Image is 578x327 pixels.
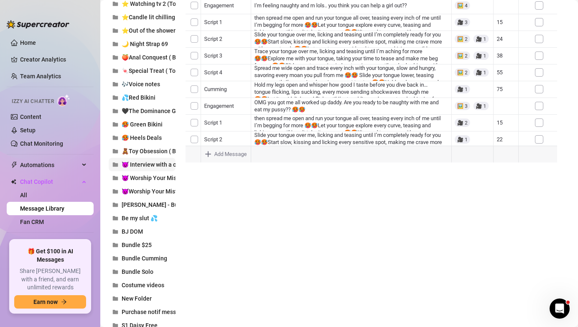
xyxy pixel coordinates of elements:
span: 🖤The Dominance Game ( Topping ) [122,108,217,114]
button: 😈 Worship Your Mistress [109,171,176,185]
button: Be my slut 💦 [109,211,176,225]
button: 🖤The Dominance Game ( Topping ) [109,104,176,118]
img: logo-BBDzfeDw.svg [7,20,69,28]
span: folder [112,95,118,100]
span: 🧸Toy Obsession ( Bottoming ) [122,148,204,154]
span: New Folder [122,295,152,302]
span: [PERSON_NAME] - Bundle $25 [122,201,201,208]
span: Automations [20,158,79,172]
span: folder [112,296,118,301]
a: Creator Analytics [20,53,87,66]
button: ⭐Out of the shower [109,24,176,37]
span: folder [112,108,118,114]
button: 🥵 Heels Deals [109,131,176,144]
span: 💦Red Bikini [122,94,155,101]
span: folder [112,28,118,33]
span: Bundle Cumming [122,255,167,262]
span: folder [112,121,118,127]
span: BJ DOM [122,228,143,235]
button: Earn nowarrow-right [14,295,86,309]
span: folder [112,202,118,208]
a: Chat Monitoring [20,140,63,147]
span: folder [112,175,118,181]
span: folder [112,14,118,20]
span: folder [112,54,118,60]
span: folder [112,41,118,47]
button: Bundle Cumming [109,252,176,265]
span: Bundle Solo [122,268,153,275]
span: ⭐Candle lit chilling ( Topping ) [122,14,205,21]
span: Bundle $25 [122,242,152,248]
button: 😈Worship Your Mistress [109,185,176,198]
span: folder [112,148,118,154]
span: 😈Worship Your Mistress [122,188,188,195]
button: 🎶Voice notes [109,77,176,91]
span: 🍬Special Treat ( Topping ) [122,67,194,74]
span: Costume videos [122,282,164,288]
span: Be my slut 💦 [122,215,158,221]
span: 🎶Voice notes [122,81,160,88]
a: Fan CRM [20,219,44,225]
span: ⭐ Watching tv 2 (Topping) [122,0,193,7]
button: Costume videos [109,278,176,292]
button: 💦Red Bikini [109,91,176,104]
span: folder [112,255,118,261]
span: 🥵 Heels Deals [122,134,162,141]
span: folder [112,282,118,288]
button: 🧸Toy Obsession ( Bottoming ) [109,144,176,158]
button: ⭐Candle lit chilling ( Topping ) [109,10,176,24]
span: folder [112,81,118,87]
span: folder [112,242,118,248]
span: folder [112,135,118,141]
button: 🌙 Night Strap 69 [109,37,176,51]
span: Chat Copilot [20,175,79,188]
a: All [20,192,27,198]
a: Message Library [20,205,64,212]
span: 🎁 Get $100 in AI Messages [14,247,86,264]
span: thunderbolt [11,162,18,168]
span: 😈 Interview with a creator [122,161,192,168]
span: Earn now [33,299,58,305]
span: arrow-right [61,299,67,305]
span: folder [112,162,118,167]
span: Share [PERSON_NAME] with a friend, and earn unlimited rewards [14,267,86,292]
button: Bundle Solo [109,265,176,278]
button: 🥵 Green Bikini [109,118,176,131]
button: 🍬Special Treat ( Topping ) [109,64,176,77]
span: folder [112,215,118,221]
a: Setup [20,127,36,134]
span: Izzy AI Chatter [12,98,54,106]
button: [PERSON_NAME] - Bundle $25 [109,198,176,211]
span: folder [112,68,118,74]
span: 🥵 Green Bikini [122,121,163,128]
span: 🌙 Night Strap 69 [122,41,168,47]
button: New Folder [109,292,176,305]
span: Purchase notif message [122,309,186,315]
span: folder [112,269,118,275]
button: Bundle $25 [109,238,176,252]
button: 🍑Anal Conquest ( Bottoming ) [109,51,176,64]
button: BJ DOM [109,225,176,238]
img: Chat Copilot [11,179,16,185]
span: folder [112,1,118,7]
iframe: Intercom live chat [550,299,570,319]
button: Purchase notif message [109,305,176,319]
span: 🍑Anal Conquest ( Bottoming ) [122,54,204,61]
a: Team Analytics [20,73,61,80]
span: 😈 Worship Your Mistress [122,175,190,181]
span: folder [112,229,118,234]
a: Content [20,113,41,120]
img: AI Chatter [57,94,70,106]
span: folder [112,188,118,194]
a: Home [20,39,36,46]
span: folder [112,309,118,315]
span: ⭐Out of the shower [122,27,176,34]
button: 😈 Interview with a creator [109,158,176,171]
